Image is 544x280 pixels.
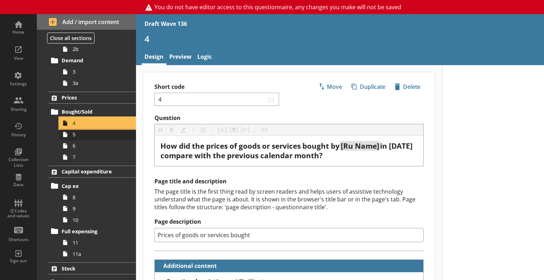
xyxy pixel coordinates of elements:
span: 23 [266,96,276,103]
a: Design [142,50,166,65]
a: Logic [194,50,215,65]
div: Home [6,29,31,35]
span: 3a [73,80,126,86]
span: 11a [73,251,126,257]
a: 7 [59,152,136,163]
span: 5 [73,131,126,138]
div: Sign out [6,258,31,264]
a: Prices [49,92,136,104]
button: Additional content [158,260,218,272]
div: Settings [6,81,31,87]
label: Page description [154,218,424,225]
label: Short code [154,83,289,91]
span: How did the prices of goods or services bought by [160,141,340,151]
div: Sharing [6,107,31,112]
a: 8 [59,192,136,203]
span: 7 [73,154,126,160]
li: Demand33a [52,55,136,89]
h1: 4 [144,33,535,44]
span: 3 [73,68,126,75]
button: Move [315,81,345,93]
span: Add / import content [49,18,124,26]
span: 8 [73,194,126,201]
span: Cap ex [62,183,123,189]
span: Demand [62,57,123,64]
span: Full expensing [62,228,123,235]
li: PricesBought/Sold4567 [37,92,136,163]
button: Duplicate [348,81,389,93]
span: Stock [62,265,123,272]
a: 3 [59,66,136,78]
span: Prices [62,94,123,101]
div: Draft Wave 136 [144,20,187,28]
a: Bought/Sold [49,106,136,118]
span: Bought/Sold [62,108,123,115]
div: History [6,132,31,138]
li: Bought/Sold4567 [52,106,136,163]
div: Shortcuts [6,237,31,242]
span: 2b [73,46,126,52]
li: Cap ex8910 [52,180,136,225]
span: 9 [73,205,126,212]
a: 4 [59,118,136,129]
a: Demand [49,55,136,66]
li: Capital expenditureCap ex8910Full expensing1111a [37,166,136,259]
a: 11a [59,248,136,259]
a: 2b [59,44,136,55]
span: 4 [73,120,126,126]
div: Collection Lists [6,157,31,168]
button: Add / import content [37,14,136,30]
span: [Ru Name] [341,141,379,151]
span: in [DATE] compare with the previous calendar month? [160,141,414,160]
label: Question [154,114,424,122]
a: 10 [59,214,136,225]
h2: Page title and description [154,178,424,185]
div: Data [6,182,31,188]
span: Duplicate [348,81,388,92]
a: Capital expenditure [49,166,136,178]
span: 11 [73,239,126,246]
div: Q Codes and values [6,208,31,219]
span: Move [316,81,345,92]
a: 6 [59,140,136,152]
button: Close all sections [47,33,95,44]
div: Question [160,141,418,160]
a: 11 [59,237,136,248]
div: View [6,56,31,61]
button: Delete [391,81,424,93]
div: The page title is the first thing read by screen readers and helps users of assistive technology ... [154,188,424,211]
a: Full expensing [49,225,136,237]
a: Preview [166,50,194,65]
a: Cap ex [49,180,136,192]
a: Stock [49,262,136,274]
span: 10 [73,217,126,223]
a: 9 [59,203,136,214]
li: Full expensing1111a [52,225,136,259]
span: Delete [392,81,423,92]
span: Capital expenditure [62,168,123,175]
a: 5 [59,129,136,140]
span: 6 [73,142,126,149]
a: 3a [59,78,136,89]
